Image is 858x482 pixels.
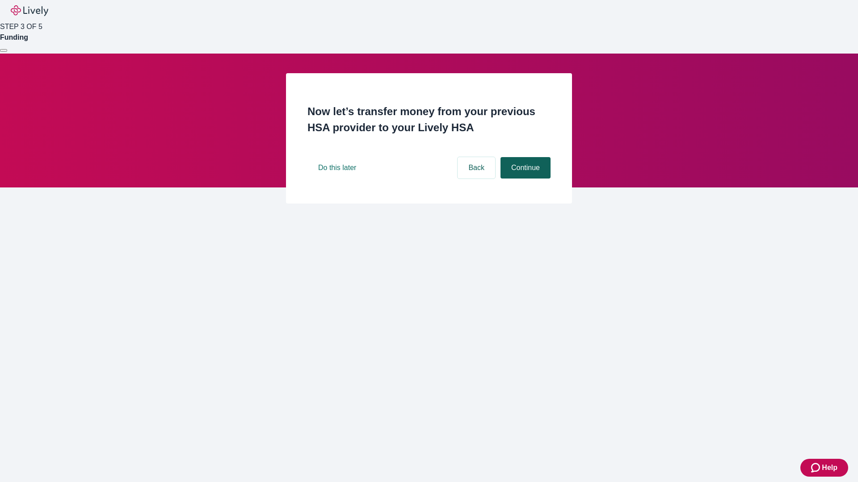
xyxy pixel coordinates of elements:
[811,462,822,473] svg: Zendesk support icon
[307,157,367,179] button: Do this later
[800,459,848,477] button: Zendesk support iconHelp
[500,157,551,179] button: Continue
[307,104,551,136] h2: Now let’s transfer money from your previous HSA provider to your Lively HSA
[11,5,48,16] img: Lively
[822,462,837,473] span: Help
[458,157,495,179] button: Back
